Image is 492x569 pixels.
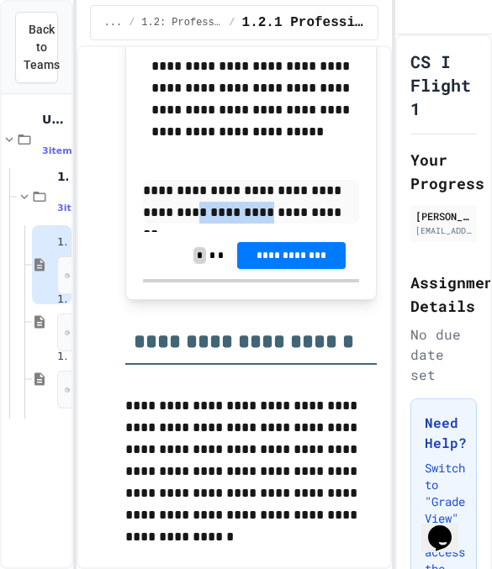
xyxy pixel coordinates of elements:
[104,16,123,29] span: ...
[410,324,477,385] div: No due date set
[410,271,477,318] h2: Assignment Details
[242,13,364,33] span: 1.2.1 Professional Communication
[129,16,135,29] span: /
[57,256,107,295] span: No time set
[57,235,68,250] span: 1.2.1 Professional Communication
[57,292,68,307] span: 1.2.2 Review - Professional Communication
[15,12,58,83] button: Back to Teams
[57,313,107,352] span: No time set
[24,21,60,74] span: Back to Teams
[425,413,463,453] h3: Need Help?
[57,350,68,364] span: 1.2.3 Professional Communication Challenge
[42,145,77,156] span: 3 items
[415,224,472,237] div: [EMAIL_ADDRESS][DOMAIN_NAME]
[229,16,235,29] span: /
[57,371,107,409] span: No time set
[57,169,68,184] span: 1.2: Professional Communication
[141,16,222,29] span: 1.2: Professional Communication
[42,112,68,127] span: Unit 1: Careers & Professionalism
[415,208,472,224] div: [PERSON_NAME]
[421,502,475,552] iframe: chat widget
[410,148,477,195] h2: Your Progress
[410,50,477,120] h1: CS I Flight 1
[57,203,93,213] span: 3 items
